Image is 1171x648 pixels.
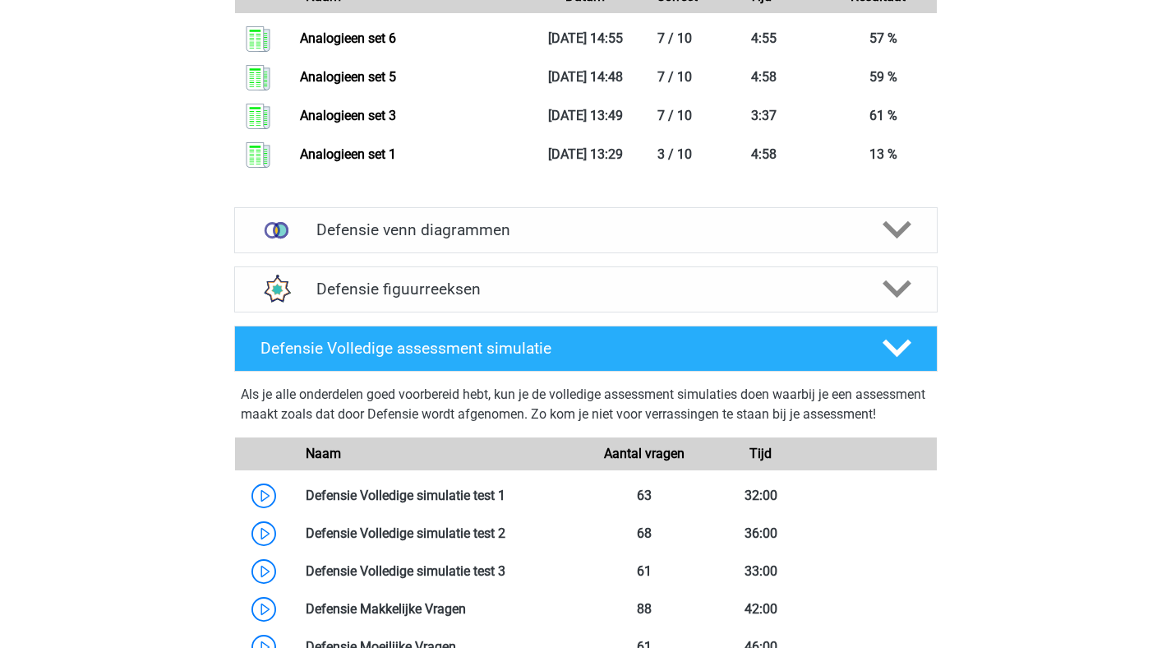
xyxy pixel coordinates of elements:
h4: Defensie Volledige assessment simulatie [260,339,855,358]
div: Naam [293,444,586,464]
a: Analogieen set 5 [300,69,396,85]
a: Analogieen set 6 [300,30,396,46]
div: Defensie Volledige simulatie test 2 [293,524,586,544]
a: Defensie Volledige assessment simulatie [228,326,944,372]
img: venn diagrammen [255,209,297,252]
div: Als je alle onderdelen goed voorbereid hebt, kun je de volledige assessment simulaties doen waarb... [241,385,931,431]
div: Aantal vragen [585,444,702,464]
div: Defensie Volledige simulatie test 3 [293,562,586,581]
div: Tijd [703,444,819,464]
a: venn diagrammen Defensie venn diagrammen [228,207,944,253]
img: figuurreeksen [255,268,297,311]
a: figuurreeksen Defensie figuurreeksen [228,266,944,312]
h4: Defensie venn diagrammen [316,220,855,239]
a: Analogieen set 3 [300,108,396,123]
h4: Defensie figuurreeksen [316,280,855,299]
a: Analogieen set 1 [300,146,396,162]
div: Defensie Volledige simulatie test 1 [293,486,586,506]
div: Defensie Makkelijke Vragen [293,599,586,619]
